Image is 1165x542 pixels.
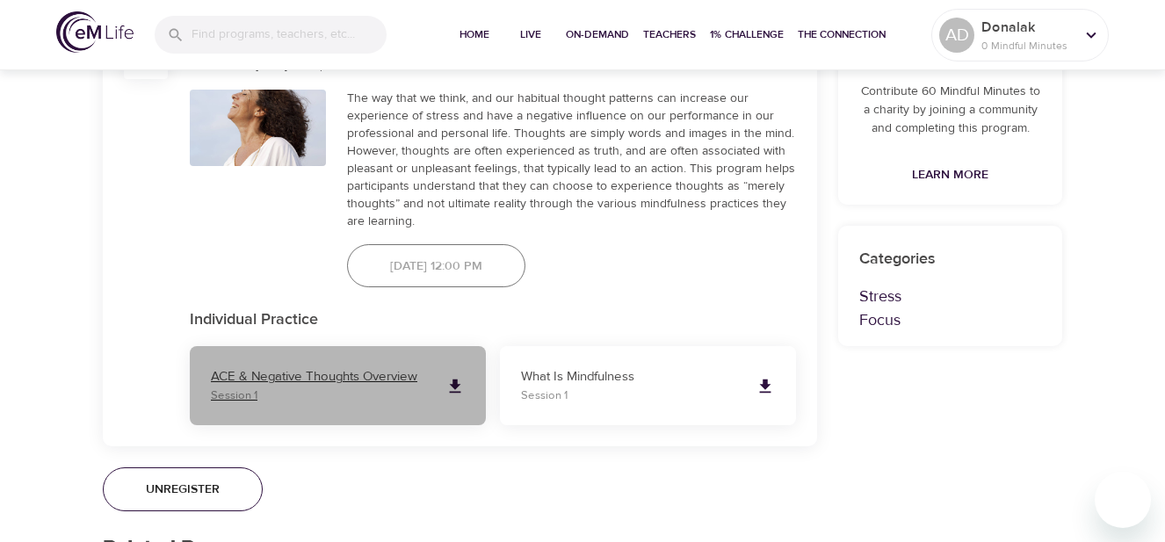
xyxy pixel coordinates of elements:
[798,25,886,44] span: The Connection
[939,18,974,53] div: AD
[500,346,796,425] a: What Is MindfulnessSession 1
[146,479,220,501] span: Unregister
[859,83,1041,138] p: Contribute 60 Mindful Minutes to a charity by joining a community and completing this program.
[211,367,431,387] p: ACE & Negative Thoughts Overview
[859,247,1041,271] p: Categories
[643,25,696,44] span: Teachers
[510,25,552,44] span: Live
[981,17,1075,38] p: Donalak
[710,25,784,44] span: 1% Challenge
[211,387,431,405] p: Session 1
[103,467,263,511] button: Unregister
[1095,472,1151,528] iframe: Button to launch messaging window
[190,308,796,332] p: Individual Practice
[56,11,134,53] img: logo
[190,346,486,425] a: ACE & Negative Thoughts OverviewSession 1
[453,25,496,44] span: Home
[981,38,1075,54] p: 0 Mindful Minutes
[905,159,995,192] a: Learn More
[347,90,797,230] div: The way that we think, and our habitual thought patterns can increase our experience of stress an...
[859,285,1041,308] p: Stress
[912,164,988,186] span: Learn More
[521,387,742,405] p: Session 1
[859,308,1041,332] p: Focus
[566,25,629,44] span: On-Demand
[192,16,387,54] input: Find programs, teachers, etc...
[521,367,742,387] p: What Is Mindfulness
